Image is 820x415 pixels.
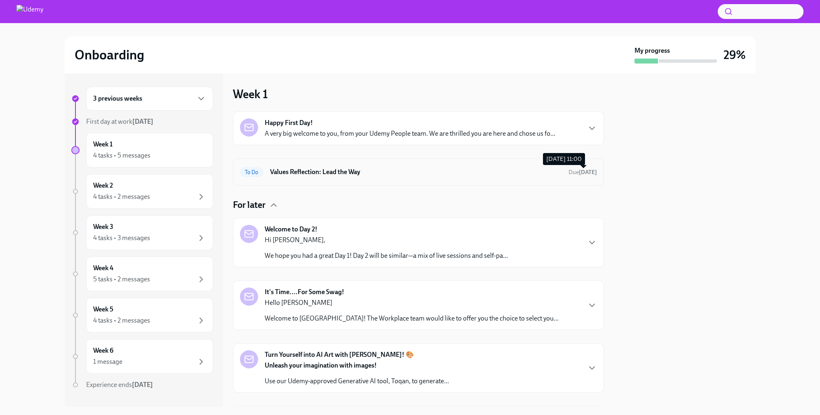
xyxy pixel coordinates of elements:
span: To Do [240,169,263,175]
a: Week 34 tasks • 3 messages [71,215,213,250]
p: Use our Udemy-approved Generative AI tool, Toqan, to generate... [265,377,449,386]
p: A very big welcome to you, from your Udemy People team. We are thrilled you are here and chose us... [265,129,555,138]
a: Week 45 tasks • 2 messages [71,257,213,291]
span: Experience ends [86,381,153,389]
strong: It's Time....For Some Swag! [265,288,344,297]
h6: Week 3 [93,222,113,231]
div: 4 tasks • 3 messages [93,233,150,243]
strong: [DATE] [132,381,153,389]
div: 4 tasks • 5 messages [93,151,150,160]
strong: Welcome to Day 2! [265,225,317,234]
a: Week 61 message [71,339,213,374]
span: First day at work [86,118,153,125]
h4: For later [233,199,266,211]
div: 5 tasks • 2 messages [93,275,150,284]
div: 3 previous weeks [86,87,213,111]
a: Week 14 tasks • 5 messages [71,133,213,167]
strong: My progress [634,46,670,55]
a: Week 24 tasks • 2 messages [71,174,213,209]
a: Week 54 tasks • 2 messages [71,298,213,332]
h6: Week 6 [93,346,113,355]
a: To DoValues Reflection: Lead the WayDue[DATE] [240,165,597,179]
h6: Week 5 [93,305,113,314]
img: Udemy [16,5,43,18]
h2: Onboarding [75,47,144,63]
strong: Unleash your imagination with images! [265,361,377,369]
h6: Week 2 [93,181,113,190]
p: Hi [PERSON_NAME], [265,236,508,245]
strong: Turn Yourself into AI Art with [PERSON_NAME]! 🎨 [265,350,414,359]
div: For later [233,199,604,211]
div: 1 message [93,357,122,366]
a: First day at work[DATE] [71,117,213,126]
div: 4 tasks • 2 messages [93,316,150,325]
p: We hope you had a great Day 1! Day 2 will be similar—a mix of live sessions and self-pa... [265,251,508,260]
h3: Week 1 [233,87,268,101]
span: Due [569,169,597,176]
div: 4 tasks • 2 messages [93,192,150,201]
h6: Values Reflection: Lead the Way [270,167,562,177]
p: Hello [PERSON_NAME] [265,298,559,307]
strong: Happy First Day! [265,118,313,127]
h6: Week 1 [93,140,113,149]
h3: 29% [724,47,746,62]
strong: [DATE] [132,118,153,125]
h6: 3 previous weeks [93,94,142,103]
p: Welcome to [GEOGRAPHIC_DATA]! The Workplace team would like to offer you the choice to select you... [265,314,559,323]
strong: [DATE] [579,169,597,176]
h6: Week 4 [93,264,113,273]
